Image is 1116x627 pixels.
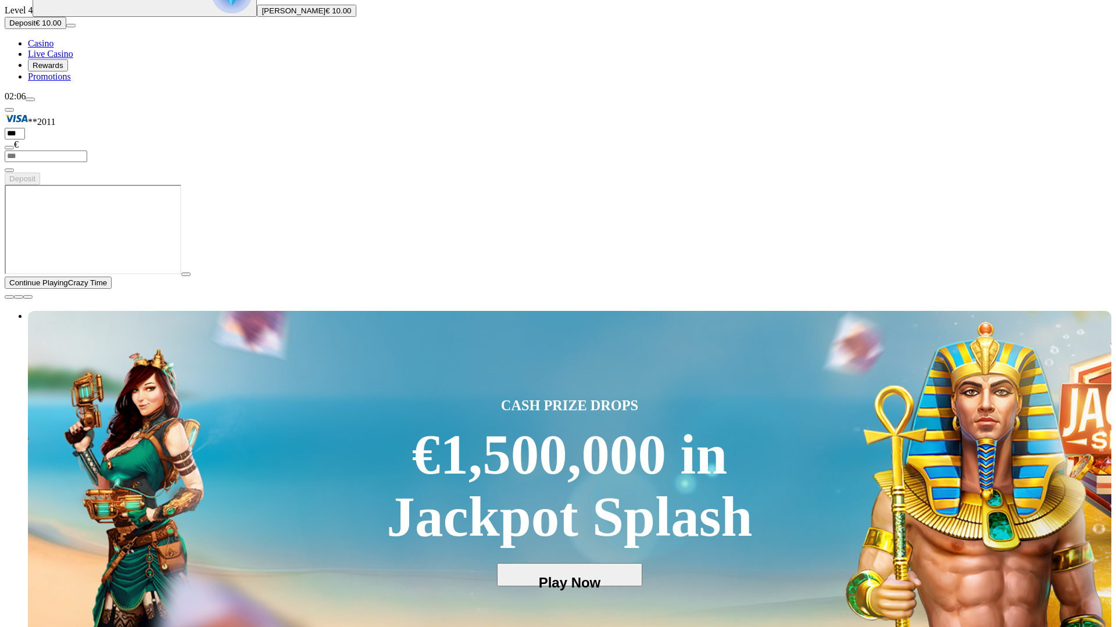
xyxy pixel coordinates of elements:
iframe: Crazy Time [5,185,181,274]
nav: Main menu [5,38,1111,82]
div: €1,500,000 in Jackpot Splash [387,424,752,548]
a: Live Casino [28,49,73,59]
button: close icon [5,295,14,299]
button: Hide quick deposit form [5,108,14,112]
span: € 10.00 [325,6,351,15]
img: Visa [5,112,28,125]
a: Promotions [28,71,71,81]
button: play icon [181,273,191,276]
button: Rewards [28,59,68,71]
button: chevron-down icon [14,295,23,299]
button: Depositplus icon€ 10.00 [5,17,66,29]
span: Rewards [33,61,63,70]
span: Deposit [9,19,35,27]
span: € 10.00 [35,19,61,27]
span: Deposit [9,174,35,183]
button: menu [26,98,35,101]
span: Crazy Time [68,278,107,287]
span: 02:06 [5,91,26,101]
a: Casino [28,38,53,48]
button: eye icon [5,146,14,149]
button: Deposit [5,173,40,185]
span: Play Now [516,575,624,592]
button: fullscreen icon [23,295,33,299]
button: eye icon [5,169,14,172]
button: Play Now [497,563,642,586]
button: Continue PlayingCrazy Time [5,277,112,289]
span: Continue Playing [9,278,68,287]
span: [PERSON_NAME] [262,6,325,15]
span: € [14,139,19,149]
button: [PERSON_NAME]€ 10.00 [257,5,356,17]
span: Level 4 [5,5,33,15]
button: menu [66,24,76,27]
span: CASH PRIZE DROPS [501,395,638,416]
